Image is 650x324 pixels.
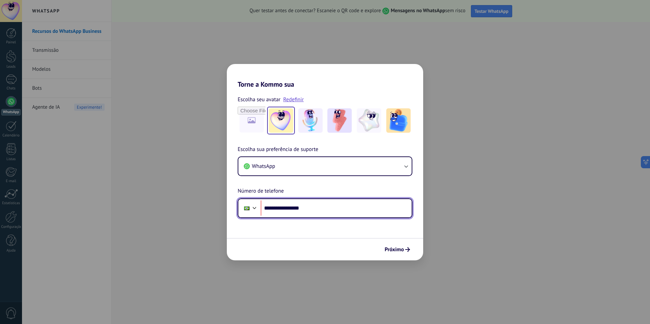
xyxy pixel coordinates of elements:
[357,108,381,133] img: -4.jpeg
[283,96,304,103] a: Redefinir
[382,244,413,255] button: Próximo
[269,108,293,133] img: -1.jpeg
[386,108,411,133] img: -5.jpeg
[227,64,423,88] h2: Torne a Kommo sua
[238,157,412,175] button: WhatsApp
[238,95,281,104] span: Escolha seu avatar
[238,187,284,196] span: Número de telefone
[238,145,318,154] span: Escolha sua preferência de suporte
[252,163,275,170] span: WhatsApp
[385,247,404,252] span: Próximo
[327,108,352,133] img: -3.jpeg
[240,201,253,215] div: Brazil: + 55
[298,108,323,133] img: -2.jpeg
